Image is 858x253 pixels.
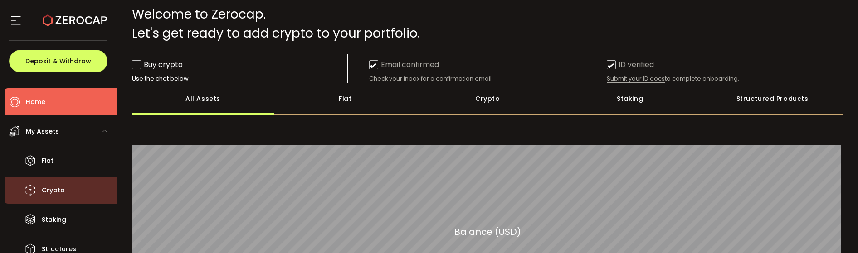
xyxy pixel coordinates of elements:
span: Crypto [42,184,65,197]
div: Check your inbox for a confirmation email. [369,75,585,83]
div: All Assets [132,83,274,115]
div: Welcome to Zerocap. Let's get ready to add crypto to your portfolio. [132,5,844,43]
span: Deposit & Withdraw [25,58,91,64]
div: Use the chat below [132,75,348,83]
div: Fiat [274,83,416,115]
button: Deposit & Withdraw [9,50,107,72]
iframe: Chat Widget [752,155,858,253]
section: Balance (USD) [454,224,521,238]
span: Submit your ID docs [607,75,665,83]
div: Crypto [416,83,559,115]
div: ID verified [607,59,654,70]
div: Buy crypto [132,59,183,70]
div: Staking [559,83,701,115]
span: Home [26,95,45,109]
div: Structured Products [701,83,843,115]
div: Email confirmed [369,59,439,70]
span: Staking [42,213,66,226]
div: to complete onboarding. [607,75,823,83]
span: Fiat [42,154,54,167]
span: My Assets [26,125,59,138]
